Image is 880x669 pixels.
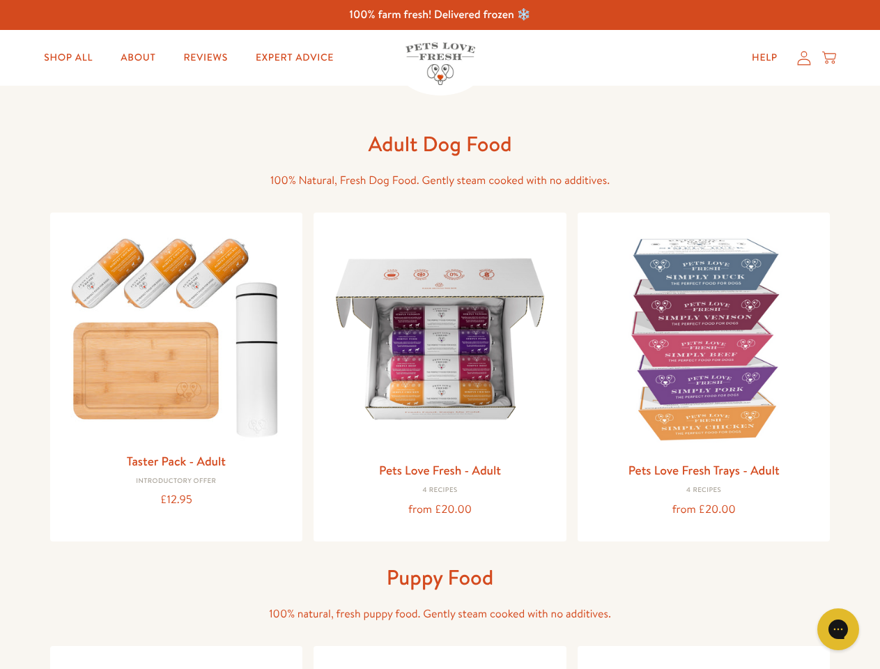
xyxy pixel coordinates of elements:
[217,564,663,591] h1: Puppy Food
[406,43,475,85] img: Pets Love Fresh
[61,224,292,445] img: Taster Pack - Adult
[325,500,555,519] div: from £20.00
[810,603,866,655] iframe: Gorgias live chat messenger
[628,461,780,479] a: Pets Love Fresh Trays - Adult
[741,44,789,72] a: Help
[269,606,611,622] span: 100% natural, fresh puppy food. Gently steam cooked with no additives.
[61,477,292,486] div: Introductory Offer
[217,130,663,157] h1: Adult Dog Food
[33,44,104,72] a: Shop All
[109,44,167,72] a: About
[589,224,819,454] img: Pets Love Fresh Trays - Adult
[172,44,238,72] a: Reviews
[245,44,345,72] a: Expert Advice
[589,500,819,519] div: from £20.00
[325,224,555,454] img: Pets Love Fresh - Adult
[379,461,501,479] a: Pets Love Fresh - Adult
[61,491,292,509] div: £12.95
[270,173,610,188] span: 100% Natural, Fresh Dog Food. Gently steam cooked with no additives.
[589,486,819,495] div: 4 Recipes
[325,486,555,495] div: 4 Recipes
[127,452,226,470] a: Taster Pack - Adult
